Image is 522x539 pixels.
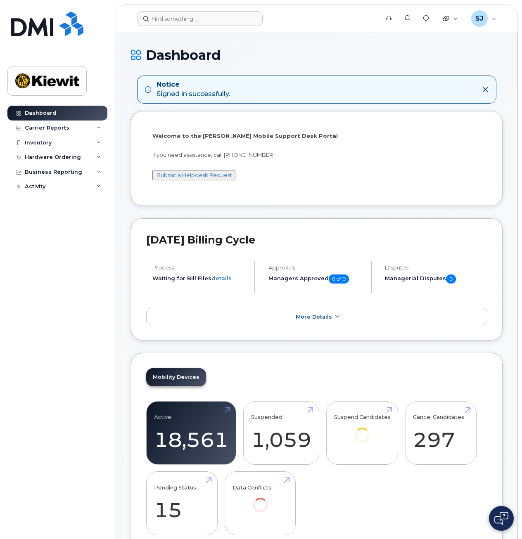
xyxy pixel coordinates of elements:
[154,476,210,531] a: Pending Status 15
[211,275,232,281] a: details
[152,265,247,271] h4: Process
[334,406,391,453] a: Suspend Candidates
[385,265,487,271] h4: Disputes
[157,172,232,178] a: Submit a Helpdesk Request
[446,274,456,284] span: 0
[494,512,508,525] img: Open chat
[296,314,332,320] span: More Details
[131,48,503,62] h1: Dashboard
[152,274,247,282] li: Waiting for Bill Files
[268,265,363,271] h4: Approvals
[251,406,311,460] a: Suspended 1,059
[413,406,469,460] a: Cancel Candidates 297
[152,151,481,159] p: If you need assistance, call [PHONE_NUMBER]
[146,368,206,386] a: Mobility Devices
[268,274,363,284] h5: Managers Approved
[157,80,230,99] div: Signed in successfully.
[385,274,487,284] h5: Managerial Disputes
[233,476,288,524] a: Data Conflicts
[146,234,487,246] h2: [DATE] Billing Cycle
[152,170,235,180] button: Submit a Helpdesk Request
[157,80,230,90] strong: Notice
[154,406,228,460] a: Active 18,561
[152,132,481,140] p: Welcome to the [PERSON_NAME] Mobile Support Desk Portal
[329,274,349,284] span: 0 of 0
